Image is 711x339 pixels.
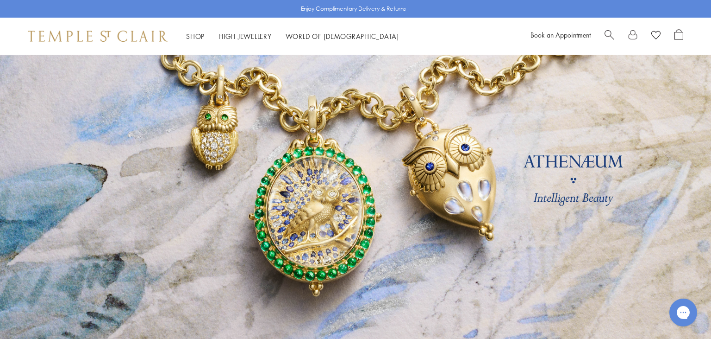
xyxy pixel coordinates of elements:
[218,32,272,41] a: High JewelleryHigh Jewellery
[651,29,661,43] a: View Wishlist
[186,32,205,41] a: ShopShop
[605,29,614,43] a: Search
[286,32,399,41] a: World of [DEMOGRAPHIC_DATA]World of [DEMOGRAPHIC_DATA]
[665,295,702,330] iframe: Gorgias live chat messenger
[28,31,168,42] img: Temple St. Clair
[186,31,399,42] nav: Main navigation
[530,30,591,39] a: Book an Appointment
[301,4,406,13] p: Enjoy Complimentary Delivery & Returns
[674,29,683,43] a: Open Shopping Bag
